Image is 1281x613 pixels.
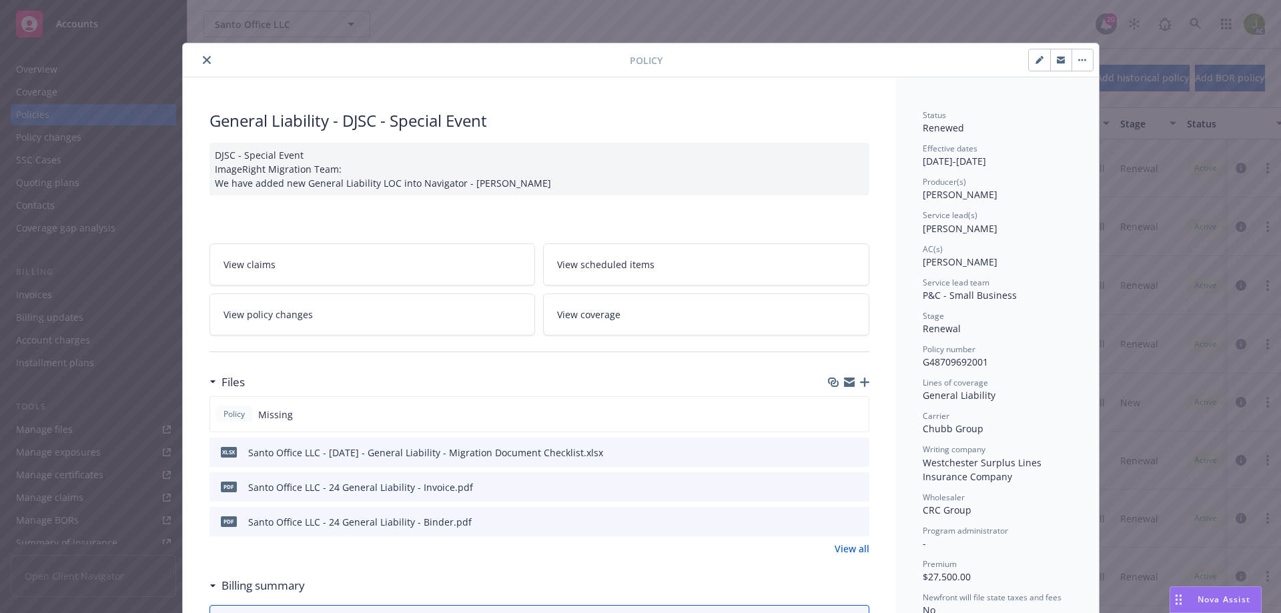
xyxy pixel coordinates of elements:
span: Wholesaler [923,492,965,503]
div: Billing summary [209,577,305,594]
span: Newfront will file state taxes and fees [923,592,1061,603]
span: Program administrator [923,525,1008,536]
div: Santo Office LLC - [DATE] - General Liability - Migration Document Checklist.xlsx [248,446,603,460]
span: Lines of coverage [923,377,988,388]
button: download file [831,446,841,460]
button: preview file [852,515,864,529]
span: AC(s) [923,243,943,255]
span: Status [923,109,946,121]
span: Missing [258,408,293,422]
button: download file [831,515,841,529]
button: preview file [852,480,864,494]
span: - [923,537,926,550]
div: Drag to move [1170,587,1187,612]
span: Chubb Group [923,422,983,435]
span: P&C - Small Business [923,289,1017,301]
span: Writing company [923,444,985,455]
span: G48709692001 [923,356,988,368]
span: Carrier [923,410,949,422]
button: close [199,52,215,68]
span: Stage [923,310,944,322]
h3: Billing summary [222,577,305,594]
span: Service lead team [923,277,989,288]
a: View claims [209,243,536,285]
a: View coverage [543,293,869,336]
span: Policy [630,53,663,67]
span: xlsx [221,447,237,457]
span: View coverage [557,308,620,322]
span: View policy changes [224,308,313,322]
h3: Files [222,374,245,391]
button: download file [831,480,841,494]
button: Nova Assist [1170,586,1262,613]
div: Files [209,374,245,391]
span: [PERSON_NAME] [923,255,997,268]
span: View scheduled items [557,257,655,271]
button: preview file [852,446,864,460]
span: Policy [221,408,248,420]
span: [PERSON_NAME] [923,188,997,201]
span: Producer(s) [923,176,966,187]
div: Santo Office LLC - 24 General Liability - Binder.pdf [248,515,472,529]
span: Nova Assist [1198,594,1250,605]
span: Renewal [923,322,961,335]
span: pdf [221,516,237,526]
div: General Liability - DJSC - Special Event [209,109,869,132]
a: View scheduled items [543,243,869,285]
span: View claims [224,257,276,271]
a: View all [835,542,869,556]
span: Effective dates [923,143,977,154]
span: pdf [221,482,237,492]
span: Westchester Surplus Lines Insurance Company [923,456,1044,483]
span: $27,500.00 [923,570,971,583]
span: General Liability [923,389,995,402]
span: Renewed [923,121,964,134]
span: Service lead(s) [923,209,977,221]
span: CRC Group [923,504,971,516]
a: View policy changes [209,293,536,336]
div: Santo Office LLC - 24 General Liability - Invoice.pdf [248,480,473,494]
span: [PERSON_NAME] [923,222,997,235]
span: Premium [923,558,957,570]
div: DJSC - Special Event ImageRight Migration Team: We have added new General Liability LOC into Navi... [209,143,869,195]
span: Policy number [923,344,975,355]
div: [DATE] - [DATE] [923,143,1072,168]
